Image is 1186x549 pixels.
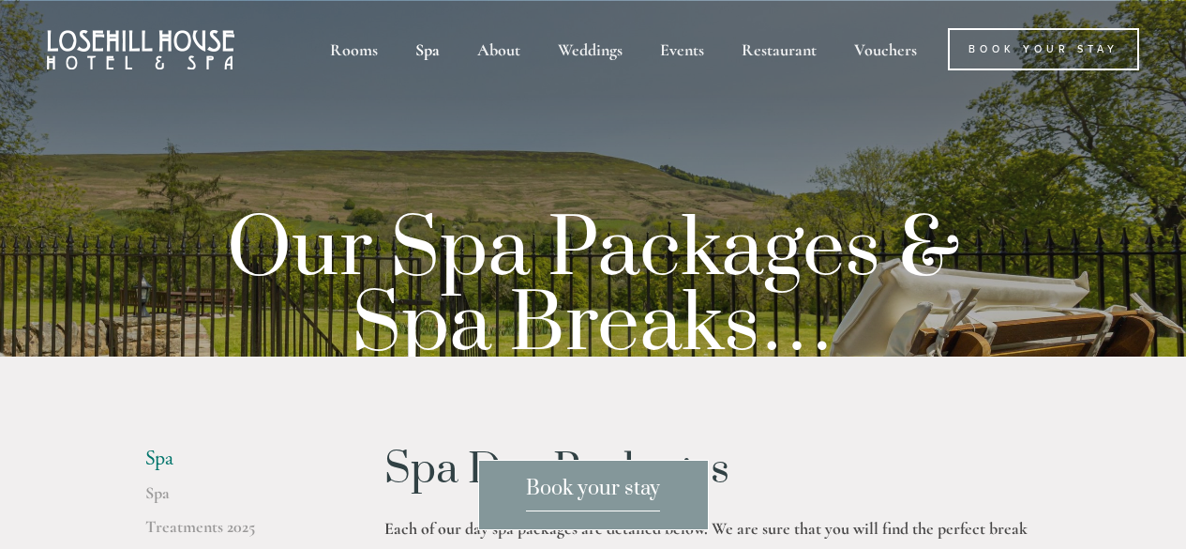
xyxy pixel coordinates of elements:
div: Events [643,28,721,70]
a: Vouchers [837,28,934,70]
span: Book your stay [526,476,660,511]
p: Our Spa Packages & Spa Breaks… [175,213,1012,363]
div: Spa [398,28,457,70]
h1: Spa Day Packages [384,447,1042,494]
a: Book Your Stay [948,28,1139,70]
div: About [460,28,537,70]
a: Book your stay [478,460,709,530]
img: Losehill House [47,30,234,69]
li: Spa [145,447,324,471]
div: Rooms [313,28,395,70]
div: Restaurant [725,28,833,70]
div: Weddings [541,28,639,70]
